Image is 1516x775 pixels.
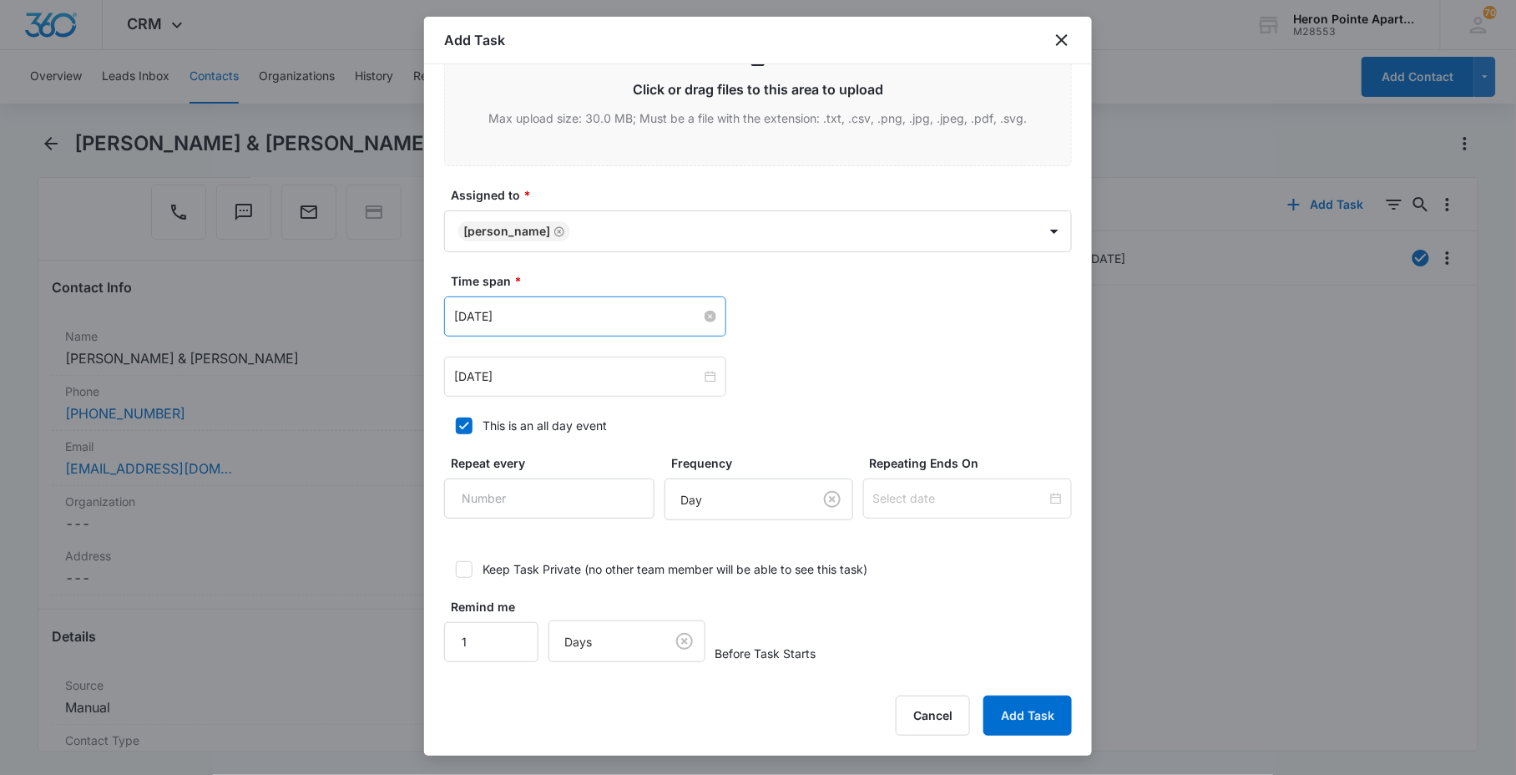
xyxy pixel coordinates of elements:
button: Cancel [896,696,970,736]
span: close-circle [705,311,716,322]
input: Number [444,479,654,519]
label: Repeat every [451,454,661,472]
label: Frequency [671,454,860,472]
div: Remove Kathrine Holt [550,225,565,237]
input: Number [444,622,538,662]
input: Select date [873,489,1047,508]
label: Time span [451,272,1079,290]
h1: Add Task [444,30,505,50]
input: May 18, 2022 [454,367,701,386]
label: Remind me [451,598,545,615]
button: Add Task [983,696,1072,736]
button: Clear [819,486,846,513]
input: May 18, 2022 [454,307,701,326]
div: [PERSON_NAME] [463,225,550,237]
span: Before Task Starts [715,645,816,662]
label: Repeating Ends On [870,454,1079,472]
label: Assigned to [451,186,1079,204]
div: Keep Task Private (no other team member will be able to see this task) [483,560,867,578]
button: Clear [671,628,698,655]
button: close [1052,30,1072,50]
div: This is an all day event [483,417,607,434]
